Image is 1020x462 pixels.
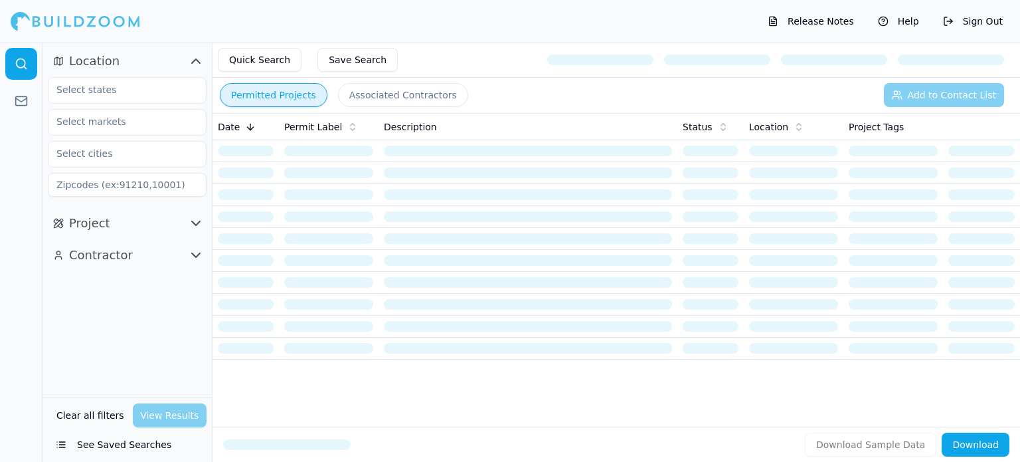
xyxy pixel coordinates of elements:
[749,120,788,134] span: Location
[384,120,437,134] span: Description
[48,142,189,166] input: Select cities
[48,110,189,134] input: Select markets
[849,120,904,134] span: Project Tags
[48,213,207,234] button: Project
[69,214,110,233] span: Project
[338,83,468,107] button: Associated Contractors
[69,246,133,265] span: Contractor
[683,120,713,134] span: Status
[48,433,207,457] button: See Saved Searches
[48,78,189,102] input: Select states
[220,83,327,107] button: Permitted Projects
[936,11,1009,32] button: Sign Out
[48,51,207,72] button: Location
[53,404,127,427] button: Clear all filters
[48,173,207,197] input: Zipcodes (ex:91210,10001)
[284,120,342,134] span: Permit Label
[871,11,926,32] button: Help
[69,52,120,70] span: Location
[218,120,240,134] span: Date
[218,48,301,72] button: Quick Search
[317,48,398,72] button: Save Search
[761,11,861,32] button: Release Notes
[942,433,1009,457] button: Download
[48,245,207,266] button: Contractor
